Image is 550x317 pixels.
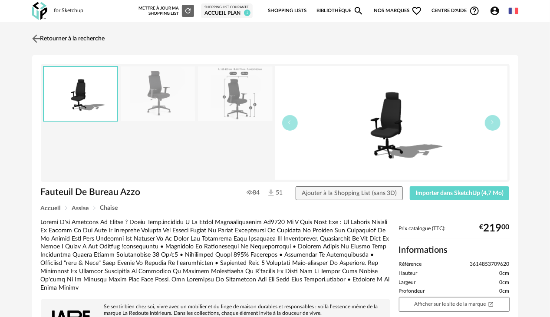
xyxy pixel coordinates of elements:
span: Référence [399,261,422,268]
span: Importer dans SketchUp (4,7 Mo) [415,190,504,196]
span: 1 [244,10,250,16]
button: Importer dans SketchUp (4,7 Mo) [410,186,510,200]
span: Refresh icon [184,9,192,13]
span: 84 [247,189,260,197]
span: Open In New icon [488,301,494,307]
span: Account Circle icon [490,6,500,16]
div: Loremi D'si Ametcons Ad Elitse ? Doeiu Temp.incididu U La Etdol Magnaaliquaenim Ad9720 Mi V Quis ... [41,218,390,292]
img: svg+xml;base64,PHN2ZyB3aWR0aD0iMjQiIGhlaWdodD0iMjQiIHZpZXdCb3g9IjAgMCAyNCAyNCIgZmlsbD0ibm9uZSIgeG... [30,32,43,45]
a: Shopping List courante accueil plan 1 [204,5,249,17]
a: Retourner à la recherche [30,29,105,48]
img: c2cec74c9e0b004ce5013dbf1951bf1e.jpg [198,66,273,122]
div: Breadcrumb [41,205,510,211]
span: Assise [72,205,89,211]
span: 0cm [500,270,510,277]
h2: Informations [399,244,510,256]
button: Ajouter à la Shopping List (sans 3D) [296,186,403,200]
img: fr [509,6,518,16]
span: Heart Outline icon [412,6,422,16]
span: 0cm [500,279,510,286]
img: thumbnail.png [275,66,507,180]
span: Ajouter à la Shopping List (sans 3D) [302,190,397,196]
span: Profondeur [399,288,425,295]
span: Magnify icon [353,6,364,16]
div: Prix catalogue (TTC): [399,225,510,240]
div: for Sketchup [54,7,84,14]
span: Chaise [100,205,118,211]
span: 219 [484,225,502,231]
span: Account Circle icon [490,6,504,16]
span: 3614853709620 [470,261,510,268]
h1: Fauteuil De Bureau Azzo [41,186,231,198]
div: Se sentir bien chez soi, vivre avec un mobilier et du linge de maison durables et responsables : ... [45,304,386,317]
span: 51 [267,188,281,198]
span: Nos marques [374,2,422,20]
span: Largeur [399,279,416,286]
div: Shopping List courante [204,5,249,10]
span: Hauteur [399,270,418,277]
img: 0ea3a0a15e66318f0eb56b2432981a27.jpg [121,66,195,122]
div: accueil plan [204,10,249,17]
img: Téléchargements [267,188,276,198]
img: OXP [32,2,47,20]
span: 0cm [500,288,510,295]
img: thumbnail.png [44,67,118,121]
a: Afficher sur le site de la marqueOpen In New icon [399,297,510,312]
span: Centre d'aideHelp Circle Outline icon [432,6,480,16]
div: Mettre à jour ma Shopping List [138,5,194,17]
div: € 00 [480,225,510,231]
a: BibliothèqueMagnify icon [316,2,364,20]
span: Accueil [41,205,61,211]
span: Help Circle Outline icon [469,6,480,16]
a: Shopping Lists [268,2,306,20]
